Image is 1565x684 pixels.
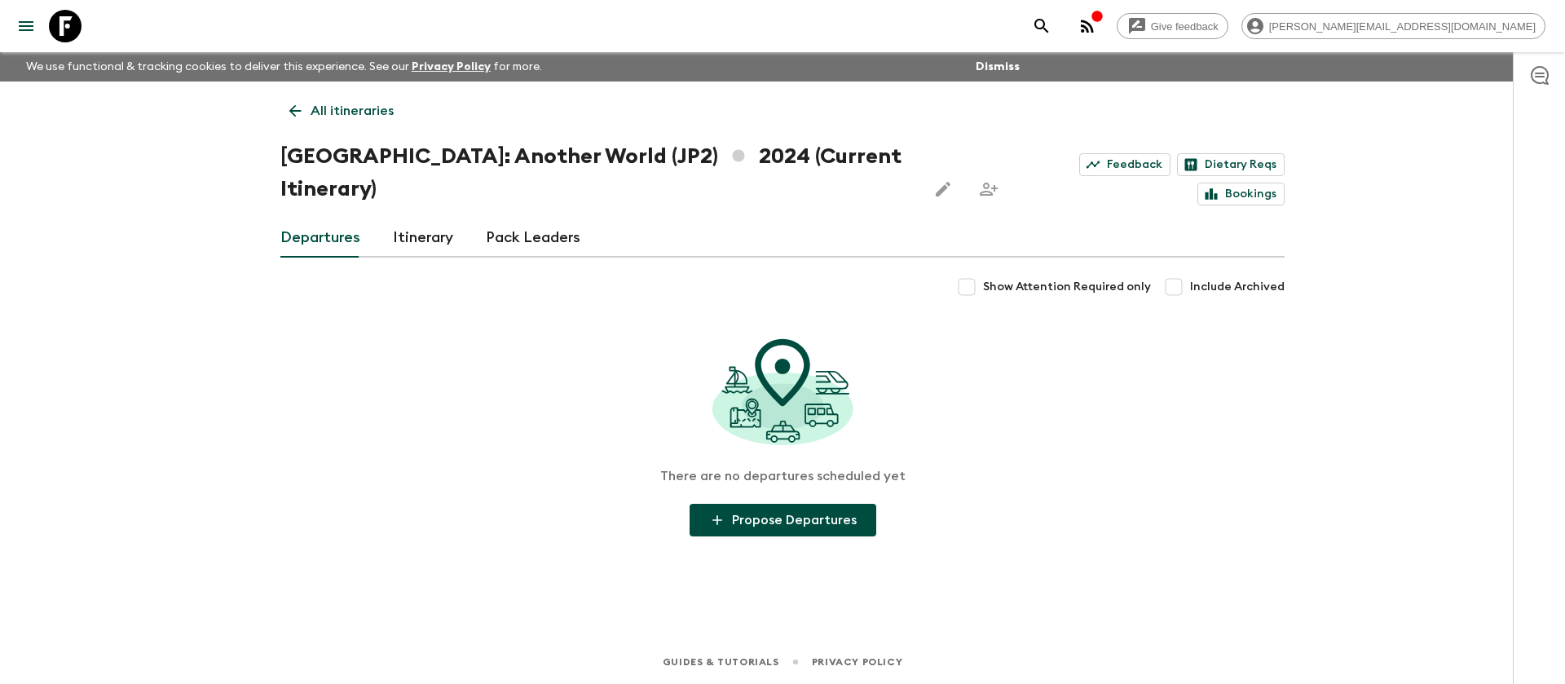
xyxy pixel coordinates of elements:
button: Dismiss [972,55,1024,78]
a: Privacy Policy [412,61,491,73]
span: Share this itinerary [972,173,1005,205]
a: Give feedback [1117,13,1228,39]
a: Itinerary [393,218,453,258]
a: Dietary Reqs [1177,153,1285,176]
a: Departures [280,218,360,258]
h1: [GEOGRAPHIC_DATA]: Another World (JP2) 2024 (Current Itinerary) [280,140,914,205]
button: search adventures [1025,10,1058,42]
span: Show Attention Required only [983,279,1151,295]
span: Give feedback [1142,20,1228,33]
button: Propose Departures [690,504,876,536]
a: Feedback [1079,153,1170,176]
button: menu [10,10,42,42]
a: Bookings [1197,183,1285,205]
p: All itineraries [311,101,394,121]
a: All itineraries [280,95,403,127]
a: Guides & Tutorials [663,653,779,671]
p: We use functional & tracking cookies to deliver this experience. See our for more. [20,52,549,82]
div: [PERSON_NAME][EMAIL_ADDRESS][DOMAIN_NAME] [1241,13,1545,39]
a: Privacy Policy [812,653,902,671]
span: Include Archived [1190,279,1285,295]
span: [PERSON_NAME][EMAIL_ADDRESS][DOMAIN_NAME] [1260,20,1545,33]
a: Pack Leaders [486,218,580,258]
p: There are no departures scheduled yet [660,468,906,484]
button: Edit this itinerary [927,173,959,205]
